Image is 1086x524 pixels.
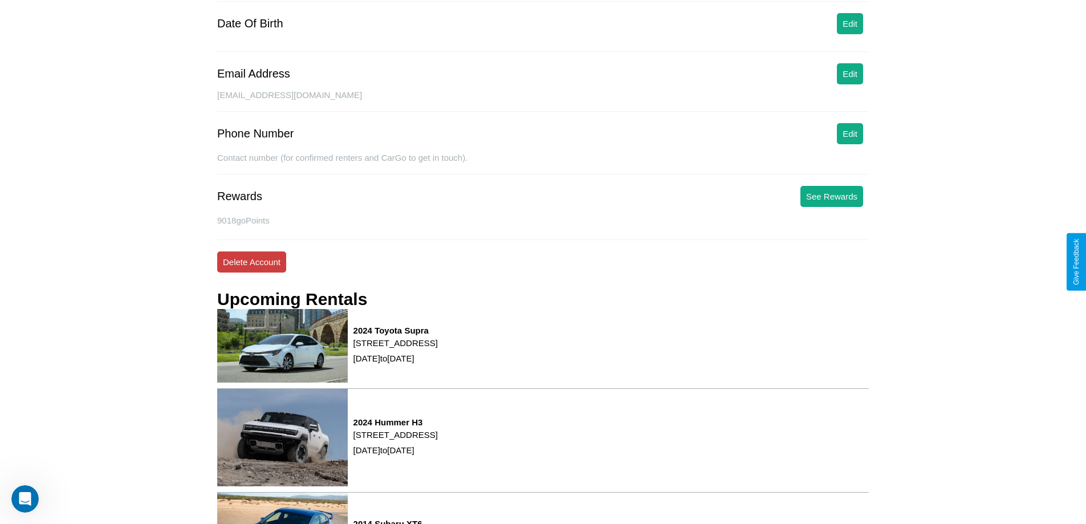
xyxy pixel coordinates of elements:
[217,127,294,140] div: Phone Number
[217,309,348,383] img: rental
[353,326,438,335] h3: 2024 Toyota Supra
[353,427,438,442] p: [STREET_ADDRESS]
[217,389,348,486] img: rental
[217,251,286,273] button: Delete Account
[217,17,283,30] div: Date Of Birth
[217,213,869,228] p: 9018 goPoints
[1072,239,1080,285] div: Give Feedback
[217,153,869,174] div: Contact number (for confirmed renters and CarGo to get in touch).
[353,335,438,351] p: [STREET_ADDRESS]
[217,290,367,309] h3: Upcoming Rentals
[800,186,863,207] button: See Rewards
[837,123,863,144] button: Edit
[217,90,869,112] div: [EMAIL_ADDRESS][DOMAIN_NAME]
[353,417,438,427] h3: 2024 Hummer H3
[353,351,438,366] p: [DATE] to [DATE]
[837,13,863,34] button: Edit
[837,63,863,84] button: Edit
[11,485,39,513] iframe: Intercom live chat
[353,442,438,458] p: [DATE] to [DATE]
[217,67,290,80] div: Email Address
[217,190,262,203] div: Rewards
